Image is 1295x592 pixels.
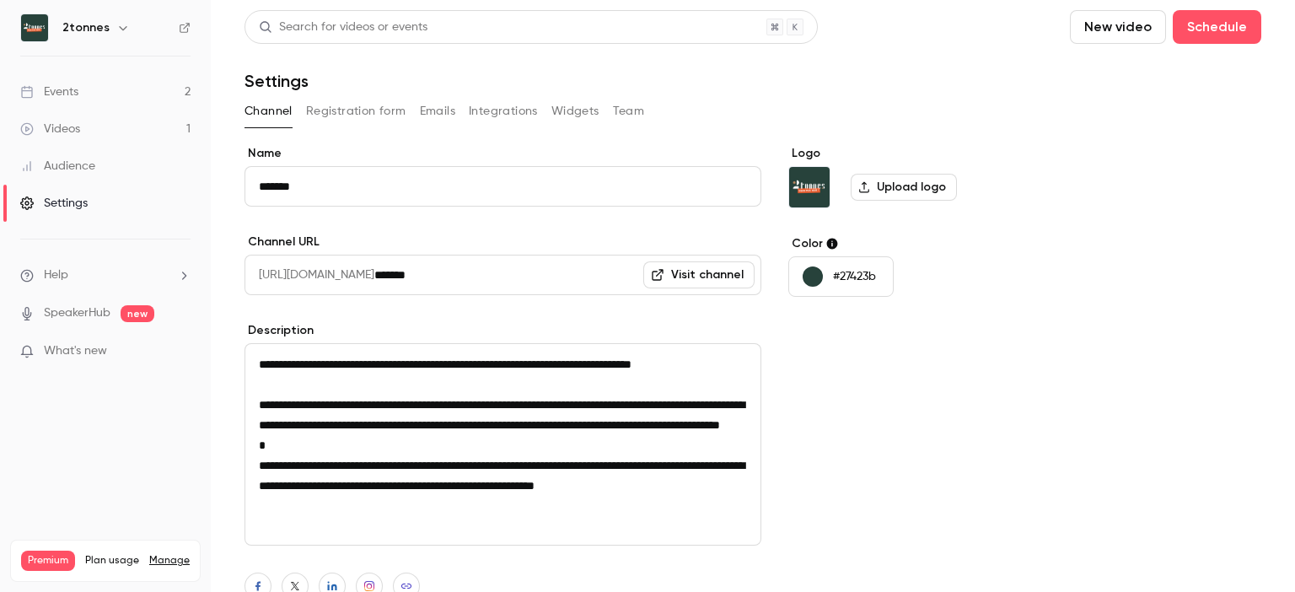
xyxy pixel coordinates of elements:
div: Events [20,83,78,100]
a: SpeakerHub [44,304,110,322]
img: 2tonnes [21,14,48,41]
label: Logo [788,145,1047,162]
div: Audience [20,158,95,175]
h6: 2tonnes [62,19,110,36]
label: Channel URL [244,234,761,250]
div: Videos [20,121,80,137]
button: Channel [244,98,293,125]
label: Color [788,235,1047,252]
label: Upload logo [851,174,957,201]
img: 2tonnes [789,167,830,207]
span: Premium [21,551,75,571]
a: Manage [149,554,190,568]
iframe: Noticeable Trigger [170,344,191,359]
label: Description [244,322,761,339]
button: Widgets [551,98,599,125]
p: #27423b [833,268,876,285]
button: Team [613,98,645,125]
button: #27423b [788,256,894,297]
label: Name [244,145,761,162]
button: Schedule [1173,10,1261,44]
span: Help [44,266,68,284]
div: Settings [20,195,88,212]
span: [URL][DOMAIN_NAME] [244,255,374,295]
span: new [121,305,154,322]
span: What's new [44,342,107,360]
button: Registration form [306,98,406,125]
section: Logo [788,145,1047,208]
button: Integrations [469,98,538,125]
div: Search for videos or events [259,19,427,36]
span: Plan usage [85,554,139,568]
h1: Settings [244,71,309,91]
li: help-dropdown-opener [20,266,191,284]
a: Visit channel [643,261,755,288]
button: Emails [420,98,455,125]
button: New video [1070,10,1166,44]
